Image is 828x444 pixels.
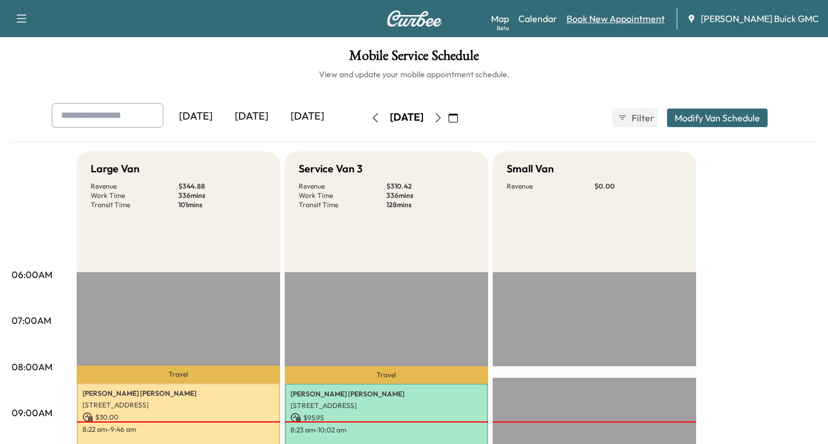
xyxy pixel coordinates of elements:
[178,191,266,200] p: 336 mins
[12,68,816,80] h6: View and update your mobile appointment schedule.
[178,200,266,210] p: 101 mins
[299,182,386,191] p: Revenue
[224,103,279,130] div: [DATE]
[567,12,665,26] a: Book New Appointment
[497,24,509,33] div: Beta
[386,10,442,27] img: Curbee Logo
[386,191,474,200] p: 336 mins
[91,182,178,191] p: Revenue
[178,182,266,191] p: $ 344.88
[299,191,386,200] p: Work Time
[12,360,52,374] p: 08:00AM
[507,182,594,191] p: Revenue
[83,425,274,434] p: 8:22 am - 9:46 am
[12,313,51,327] p: 07:00AM
[594,182,682,191] p: $ 0.00
[91,200,178,210] p: Transit Time
[83,400,274,410] p: [STREET_ADDRESS]
[91,161,139,177] h5: Large Van
[299,200,386,210] p: Transit Time
[518,12,557,26] a: Calendar
[291,425,482,435] p: 8:23 am - 10:02 am
[291,389,482,399] p: [PERSON_NAME] [PERSON_NAME]
[91,191,178,200] p: Work Time
[507,161,554,177] h5: Small Van
[386,182,474,191] p: $ 310.42
[77,366,280,383] p: Travel
[291,413,482,423] p: $ 95.95
[168,103,224,130] div: [DATE]
[83,412,274,423] p: $ 30.00
[386,200,474,210] p: 128 mins
[491,12,509,26] a: MapBeta
[632,111,653,125] span: Filter
[285,366,488,384] p: Travel
[612,109,658,127] button: Filter
[12,406,52,420] p: 09:00AM
[701,12,819,26] span: [PERSON_NAME] Buick GMC
[390,110,424,125] div: [DATE]
[83,389,274,398] p: [PERSON_NAME] [PERSON_NAME]
[12,49,816,68] h1: Mobile Service Schedule
[12,268,52,281] p: 06:00AM
[667,109,768,127] button: Modify Van Schedule
[299,161,363,177] h5: Service Van 3
[291,401,482,410] p: [STREET_ADDRESS]
[279,103,335,130] div: [DATE]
